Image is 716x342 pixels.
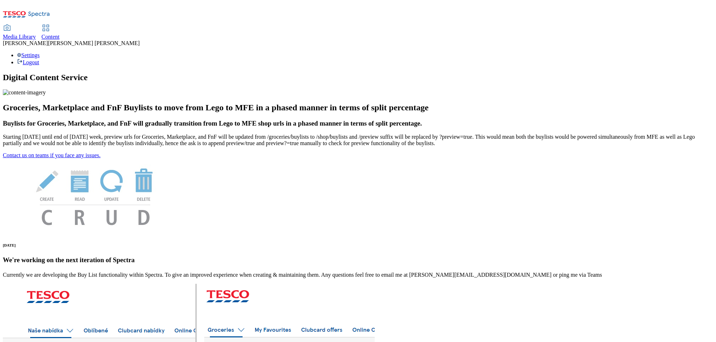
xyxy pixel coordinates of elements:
[3,103,713,112] h2: Groceries, Marketplace and FnF Buylists to move from Lego to MFE in a phased manner in terms of s...
[42,34,60,40] span: Content
[3,34,36,40] span: Media Library
[48,40,140,46] span: [PERSON_NAME] [PERSON_NAME]
[3,272,713,278] p: Currently we are developing the Buy List functionality within Spectra. To give an improved experi...
[3,40,48,46] span: [PERSON_NAME]
[3,25,36,40] a: Media Library
[42,25,60,40] a: Content
[3,73,713,82] h1: Digital Content Service
[3,134,713,147] p: Starting [DATE] until end of [DATE] week, preview urls for Groceries, Marketplace, and FnF will b...
[3,89,46,96] img: content-imagery
[3,243,713,247] h6: [DATE]
[17,59,39,65] a: Logout
[3,256,713,264] h3: We're working on the next iteration of Spectra
[17,52,40,58] a: Settings
[3,120,713,127] h3: Buylists for Groceries, Marketplace, and FnF will gradually transition from Lego to MFE shop urls...
[3,159,188,233] img: News Image
[3,152,101,158] a: Contact us on teams if you face any issues.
